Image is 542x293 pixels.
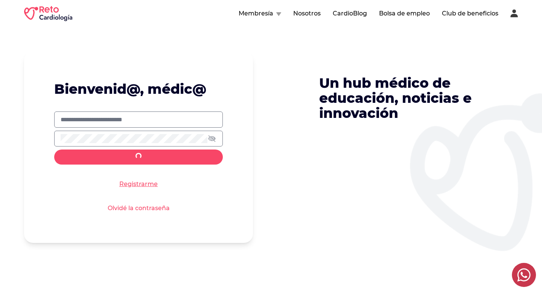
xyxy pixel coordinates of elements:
[333,9,367,18] button: CardioBlog
[293,9,321,18] button: Nosotros
[379,9,430,18] button: Bolsa de empleo
[319,75,488,121] p: Un hub médico de educación, noticias e innovación
[442,9,498,18] button: Club de beneficios
[108,204,170,213] a: Olvidé la contraseña
[54,81,223,96] h1: Bienvenid@, médic@
[119,180,158,189] a: Registrarme
[239,9,281,18] button: Membresía
[24,6,72,21] img: RETO Cardio Logo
